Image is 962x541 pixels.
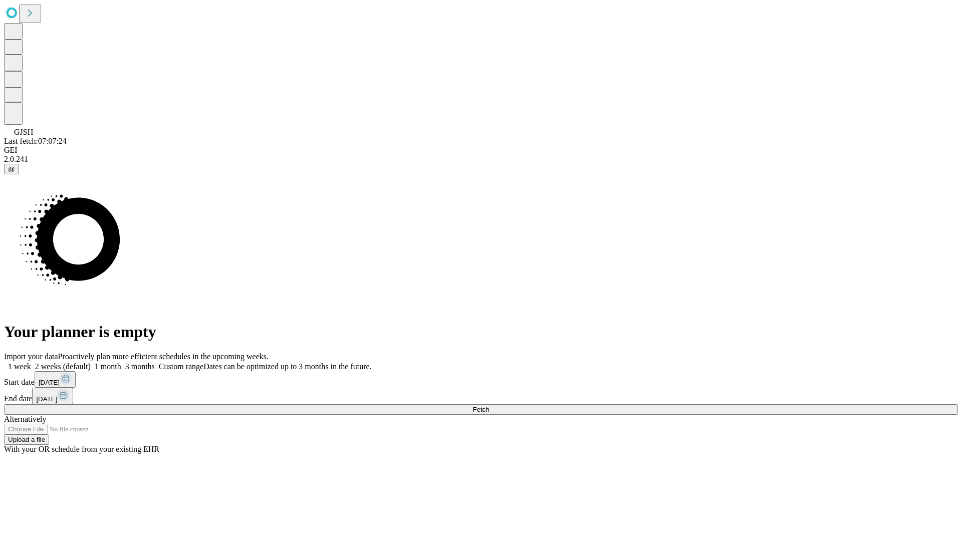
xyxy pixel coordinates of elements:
[125,362,155,371] span: 3 months
[36,395,57,403] span: [DATE]
[32,388,73,404] button: [DATE]
[159,362,203,371] span: Custom range
[4,164,19,174] button: @
[203,362,371,371] span: Dates can be optimized up to 3 months in the future.
[472,406,489,413] span: Fetch
[4,415,46,423] span: Alternatively
[14,128,33,136] span: GJSH
[4,388,958,404] div: End date
[4,445,159,453] span: With your OR schedule from your existing EHR
[35,362,91,371] span: 2 weeks (default)
[4,352,58,361] span: Import your data
[58,352,269,361] span: Proactively plan more efficient schedules in the upcoming weeks.
[4,155,958,164] div: 2.0.241
[4,404,958,415] button: Fetch
[95,362,121,371] span: 1 month
[4,146,958,155] div: GEI
[4,434,49,445] button: Upload a file
[4,137,67,145] span: Last fetch: 07:07:24
[8,165,15,173] span: @
[35,371,76,388] button: [DATE]
[4,371,958,388] div: Start date
[4,323,958,341] h1: Your planner is empty
[8,362,31,371] span: 1 week
[39,379,60,386] span: [DATE]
